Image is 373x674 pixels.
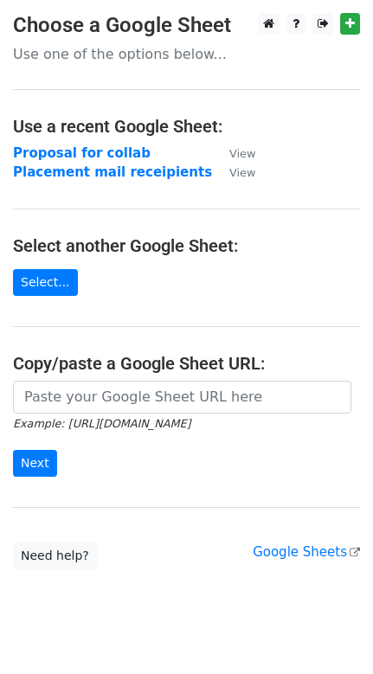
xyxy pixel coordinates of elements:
[13,116,360,137] h4: Use a recent Google Sheet:
[13,145,151,161] a: Proposal for collab
[13,164,212,180] a: Placement mail receipients
[13,450,57,477] input: Next
[212,164,255,180] a: View
[13,417,190,430] small: Example: [URL][DOMAIN_NAME]
[13,381,351,414] input: Paste your Google Sheet URL here
[13,269,78,296] a: Select...
[229,166,255,179] small: View
[229,147,255,160] small: View
[13,13,360,38] h3: Choose a Google Sheet
[13,235,360,256] h4: Select another Google Sheet:
[253,544,360,560] a: Google Sheets
[13,353,360,374] h4: Copy/paste a Google Sheet URL:
[13,45,360,63] p: Use one of the options below...
[13,542,97,569] a: Need help?
[212,145,255,161] a: View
